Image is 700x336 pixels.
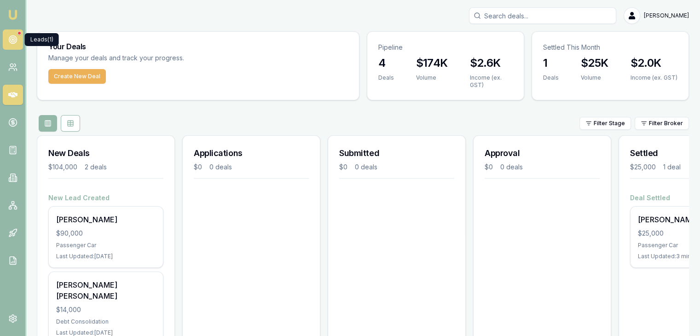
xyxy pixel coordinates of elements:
[48,193,163,203] h4: New Lead Created
[25,33,59,46] div: Leads (1)
[469,7,616,24] input: Search deals
[543,43,677,52] p: Settled This Month
[543,56,559,70] h3: 1
[194,162,202,172] div: $0
[485,147,600,160] h3: Approval
[470,74,513,89] div: Income (ex. GST)
[339,147,454,160] h3: Submitted
[630,56,677,70] h3: $2.0K
[663,162,681,172] div: 1 deal
[194,147,309,160] h3: Applications
[48,69,106,84] button: Create New Deal
[581,56,608,70] h3: $25K
[48,162,77,172] div: $104,000
[416,74,448,81] div: Volume
[581,74,608,81] div: Volume
[644,12,689,19] span: [PERSON_NAME]
[56,253,156,260] div: Last Updated: [DATE]
[56,242,156,249] div: Passenger Car
[56,305,156,314] div: $14,000
[485,162,493,172] div: $0
[48,53,284,64] p: Manage your deals and track your progress.
[209,162,232,172] div: 0 deals
[56,318,156,325] div: Debt Consolidation
[630,74,677,81] div: Income (ex. GST)
[355,162,377,172] div: 0 deals
[48,43,348,50] h3: Your Deals
[543,74,559,81] div: Deals
[470,56,513,70] h3: $2.6K
[85,162,107,172] div: 2 deals
[594,120,625,127] span: Filter Stage
[500,162,523,172] div: 0 deals
[378,74,394,81] div: Deals
[7,9,18,20] img: emu-icon-u.png
[48,147,163,160] h3: New Deals
[56,214,156,225] div: [PERSON_NAME]
[649,120,683,127] span: Filter Broker
[339,162,347,172] div: $0
[56,229,156,238] div: $90,000
[378,43,513,52] p: Pipeline
[579,117,631,130] button: Filter Stage
[635,117,689,130] button: Filter Broker
[378,56,394,70] h3: 4
[416,56,448,70] h3: $174K
[56,279,156,301] div: [PERSON_NAME] [PERSON_NAME]
[630,162,656,172] div: $25,000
